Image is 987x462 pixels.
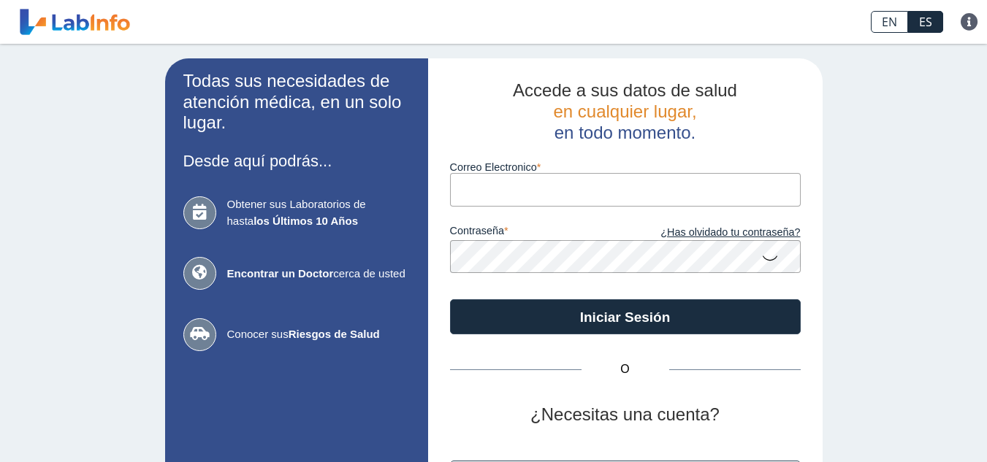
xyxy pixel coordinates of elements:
a: EN [871,11,908,33]
span: Conocer sus [227,326,410,343]
b: los Últimos 10 Años [254,215,358,227]
a: ES [908,11,943,33]
span: en todo momento. [555,123,696,142]
h2: ¿Necesitas una cuenta? [450,404,801,426]
label: contraseña [450,225,625,241]
b: Riesgos de Salud [289,328,380,340]
h3: Desde aquí podrás... [183,152,410,170]
span: Accede a sus datos de salud [513,80,737,100]
span: O [582,361,669,378]
span: cerca de usted [227,266,410,282]
span: en cualquier lugar, [553,101,696,121]
button: Iniciar Sesión [450,299,801,334]
h2: Todas sus necesidades de atención médica, en un solo lugar. [183,71,410,134]
span: Obtener sus Laboratorios de hasta [227,196,410,229]
label: Correo Electronico [450,161,801,173]
a: ¿Has olvidado tu contraseña? [625,225,801,241]
b: Encontrar un Doctor [227,267,334,280]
